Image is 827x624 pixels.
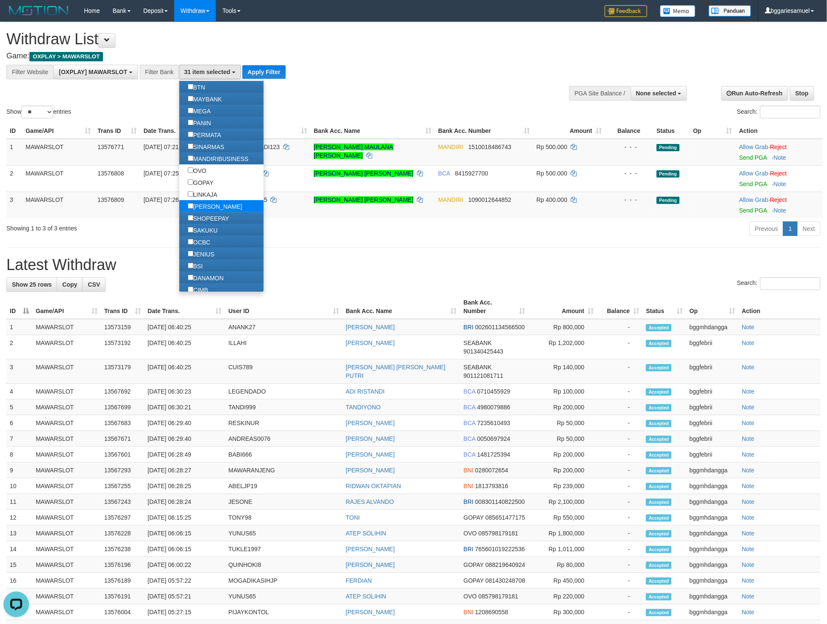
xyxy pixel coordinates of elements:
[346,577,372,584] a: FERDIAN
[6,335,32,359] td: 2
[32,463,101,478] td: MAWARSLOT
[455,170,488,177] span: Copy 8415927700 to clipboard
[686,478,738,494] td: bggmhdangga
[686,415,738,431] td: bggfebrii
[179,224,227,236] label: SAKUKU
[225,335,342,359] td: ILLAHI
[739,170,770,177] span: ·
[188,132,193,137] input: PERMATA
[739,181,767,187] a: Send PGA
[790,86,814,101] a: Stop
[179,176,222,188] label: GOPAY
[101,319,144,335] td: 13573159
[179,200,251,212] label: [PERSON_NAME]
[188,155,193,161] input: MANDIRIBUSINESS
[6,359,32,384] td: 3
[101,400,144,415] td: 13567699
[144,319,225,335] td: [DATE] 06:40:25
[101,494,144,510] td: 13567243
[225,494,342,510] td: JESONE
[188,275,193,280] input: DANAMON
[179,81,214,93] label: BTN
[742,324,755,331] a: Note
[742,498,755,505] a: Note
[59,69,127,75] span: [OXPLAY] MAWARSLOT
[686,494,738,510] td: bggmhdangga
[464,483,474,489] span: BNI
[225,447,342,463] td: BABI666
[597,400,643,415] td: -
[721,86,788,101] a: Run Auto-Refresh
[435,123,533,139] th: Bank Acc. Number: activate to sort column ascending
[32,415,101,431] td: MAWARSLOT
[464,324,474,331] span: BRI
[529,335,597,359] td: Rp 1,202,000
[98,144,124,150] span: 13576771
[646,340,672,347] span: Accepted
[346,514,360,521] a: TONI
[6,415,32,431] td: 6
[188,203,193,209] input: [PERSON_NAME]
[32,295,101,319] th: Game/API: activate to sort column ascending
[3,3,29,29] button: Open LiveChat chat widget
[346,530,386,537] a: ATEP SOLIHIN
[144,431,225,447] td: [DATE] 06:29:40
[770,196,787,203] a: Reject
[346,364,445,379] a: [PERSON_NAME] [PERSON_NAME] PUTRI
[101,295,144,319] th: Trans ID: activate to sort column ascending
[460,295,529,319] th: Bank Acc. Number: activate to sort column ascending
[464,451,476,458] span: BCA
[438,196,463,203] span: MANDIRI
[468,196,511,203] span: Copy 1090012644852 to clipboard
[597,494,643,510] td: -
[537,196,567,203] span: Rp 400.000
[783,221,798,236] a: 1
[346,388,385,395] a: ADI RISTANDI
[686,319,738,335] td: bggmhdangga
[646,467,672,474] span: Accepted
[346,561,395,568] a: [PERSON_NAME]
[342,295,460,319] th: Bank Acc. Name: activate to sort column ascending
[22,165,94,192] td: MAWARSLOT
[464,372,503,379] span: Copy 901121081711 to clipboard
[529,478,597,494] td: Rp 239,000
[6,139,22,166] td: 1
[140,65,179,79] div: Filter Bank
[739,144,768,150] a: Allow Grab
[686,463,738,478] td: bggmhdangga
[774,181,787,187] a: Note
[742,577,755,584] a: Note
[605,5,647,17] img: Feedback.jpg
[468,144,511,150] span: Copy 1510018486743 to clipboard
[101,431,144,447] td: 13567671
[57,277,83,292] a: Copy
[179,93,230,105] label: MAYBANK
[774,154,787,161] a: Note
[6,4,71,17] img: MOTION_logo.png
[32,335,101,359] td: MAWARSLOT
[477,451,511,458] span: Copy 1481725394 to clipboard
[32,431,101,447] td: MAWARSLOT
[314,170,413,177] a: [PERSON_NAME] [PERSON_NAME]
[32,400,101,415] td: MAWARSLOT
[188,251,193,256] input: JENIUS
[314,196,413,203] a: [PERSON_NAME] [PERSON_NAME]
[32,319,101,335] td: MAWARSLOT
[346,339,395,346] a: [PERSON_NAME]
[346,609,395,615] a: [PERSON_NAME]
[690,123,736,139] th: Op: activate to sort column ascending
[188,84,193,89] input: BTN
[6,319,32,335] td: 1
[140,123,225,139] th: Date Trans.: activate to sort column descending
[346,324,395,331] a: [PERSON_NAME]
[346,420,395,426] a: [PERSON_NAME]
[475,467,508,474] span: Copy 0280072654 to clipboard
[88,281,100,288] span: CSV
[188,263,193,268] input: BSI
[32,494,101,510] td: MAWARSLOT
[6,447,32,463] td: 8
[188,96,193,101] input: MAYBANK
[225,400,342,415] td: TANDI999
[144,144,187,150] span: [DATE] 07:21:52
[6,31,543,48] h1: Withdraw List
